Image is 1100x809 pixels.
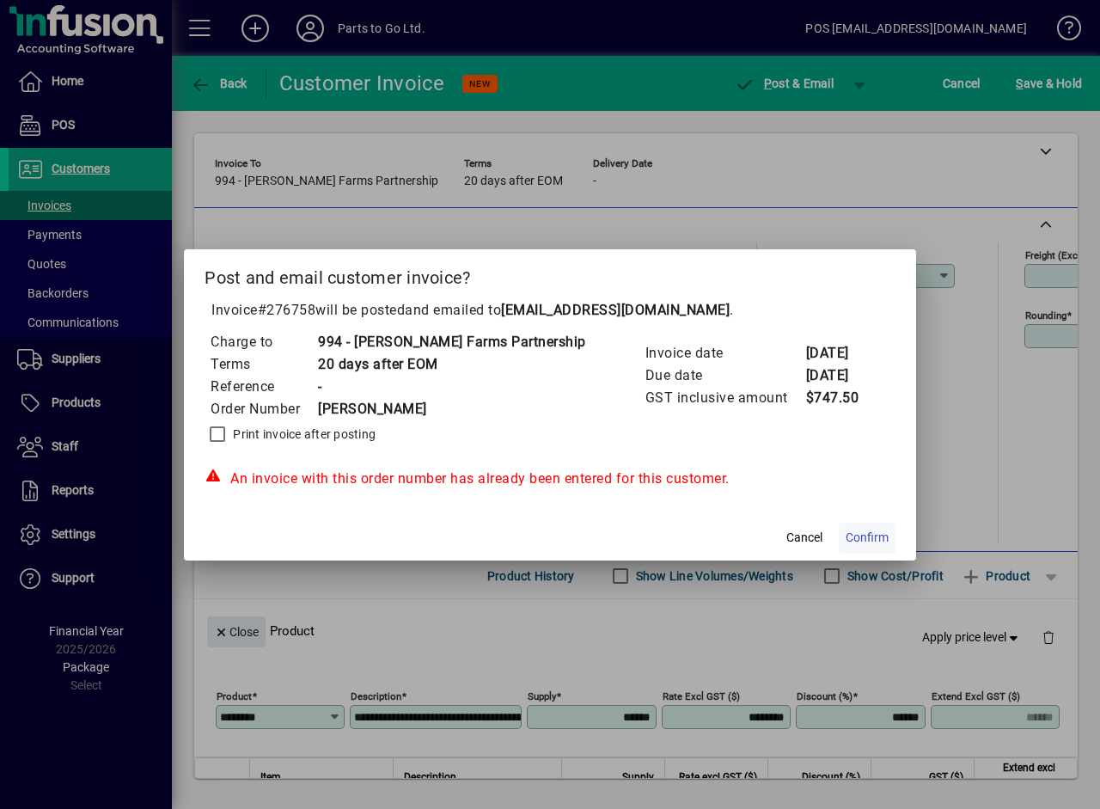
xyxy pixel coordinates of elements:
[184,249,916,299] h2: Post and email customer invoice?
[210,353,317,376] td: Terms
[786,529,822,547] span: Cancel
[805,342,874,365] td: [DATE]
[210,331,317,353] td: Charge to
[210,376,317,398] td: Reference
[645,365,805,387] td: Due date
[317,353,586,376] td: 20 days after EOM
[205,469,895,489] div: An invoice with this order number has already been entered for this customer.
[317,398,586,420] td: [PERSON_NAME]
[258,302,316,318] span: #276758
[846,529,889,547] span: Confirm
[205,300,895,321] p: Invoice will be posted .
[317,376,586,398] td: -
[405,302,730,318] span: and emailed to
[501,302,730,318] b: [EMAIL_ADDRESS][DOMAIN_NAME]
[777,523,832,554] button: Cancel
[210,398,317,420] td: Order Number
[645,387,805,409] td: GST inclusive amount
[839,523,895,554] button: Confirm
[805,365,874,387] td: [DATE]
[317,331,586,353] td: 994 - [PERSON_NAME] Farms Partnership
[645,342,805,365] td: Invoice date
[229,426,376,443] label: Print invoice after posting
[805,387,874,409] td: $747.50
